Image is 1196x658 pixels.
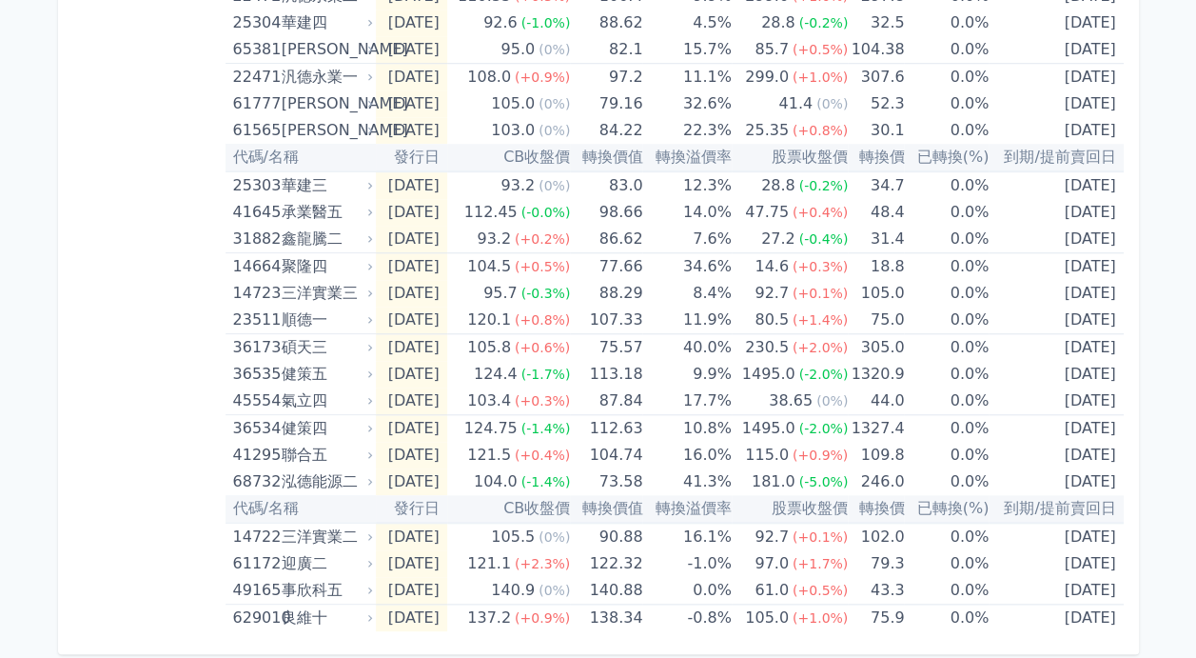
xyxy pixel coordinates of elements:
td: 246.0 [848,469,904,495]
td: [DATE] [376,253,446,281]
td: 52.3 [848,90,904,117]
td: [DATE] [989,442,1123,469]
td: 15.7% [642,36,731,64]
span: (+0.5%) [793,42,848,57]
span: (+2.0%) [793,340,848,355]
td: 18.8 [848,253,904,281]
td: [DATE] [376,280,446,307]
div: 36534 [233,415,277,442]
div: 三洋實業二 [282,524,369,550]
th: 轉換溢價率 [642,144,731,171]
td: 0.0% [904,10,989,36]
span: (+0.9%) [515,610,570,626]
div: 68732 [233,469,277,495]
span: (-5.0%) [799,474,849,489]
td: 88.29 [570,280,642,307]
th: 轉換溢價率 [642,495,731,523]
div: 25304 [233,10,277,36]
td: [DATE] [989,36,1123,64]
span: (+0.3%) [515,393,570,409]
div: 93.2 [497,172,539,199]
td: 32.5 [848,10,904,36]
td: 0.0% [904,469,989,495]
div: 105.8 [463,334,515,361]
div: 三洋實業三 [282,280,369,307]
td: 75.57 [570,334,642,362]
th: 股票收盤價 [732,144,848,171]
td: 22.3% [642,117,731,144]
td: 75.0 [848,307,904,334]
td: 31.4 [848,226,904,253]
td: [DATE] [376,226,446,253]
td: -1.0% [642,550,731,577]
span: (0%) [816,96,848,111]
th: 到期/提前賣回日 [989,144,1123,171]
div: 105.0 [487,90,539,117]
span: (0%) [539,96,570,111]
div: 27.2 [757,226,799,252]
td: 11.1% [642,64,731,91]
div: 137.2 [463,605,515,631]
td: 0.0% [904,90,989,117]
td: 34.6% [642,253,731,281]
div: 25303 [233,172,277,199]
span: (+1.0%) [793,70,848,85]
span: (0%) [539,583,570,598]
div: 1495.0 [738,361,799,388]
span: (-0.4%) [799,231,849,247]
div: 121.5 [463,442,515,469]
th: 股票收盤價 [732,495,848,523]
div: 聯合五 [282,442,369,469]
td: 0.0% [904,605,989,632]
span: (+0.3%) [793,259,848,274]
td: 0.0% [904,199,989,226]
td: 0.0% [642,577,731,605]
div: 124.75 [461,415,521,442]
td: [DATE] [376,361,446,388]
td: [DATE] [989,117,1123,144]
span: (0%) [539,42,570,57]
td: [DATE] [989,226,1123,253]
td: 0.0% [904,253,989,281]
td: [DATE] [376,117,446,144]
td: 0.0% [904,171,989,199]
span: (+0.2%) [515,231,570,247]
th: 發行日 [376,144,446,171]
div: 85.7 [751,36,793,63]
td: 75.9 [848,605,904,632]
div: 迎廣二 [282,550,369,577]
div: 38.65 [765,388,816,414]
td: [DATE] [376,550,446,577]
span: (-0.3%) [521,286,571,301]
div: 14664 [233,253,277,280]
div: 41295 [233,442,277,469]
span: (+0.8%) [515,312,570,328]
span: (+0.8%) [793,123,848,138]
td: 0.0% [904,550,989,577]
td: 14.0% [642,199,731,226]
span: (+0.4%) [793,205,848,220]
div: 95.7 [480,280,521,307]
th: CB收盤價 [447,495,570,523]
div: 629010 [233,605,277,631]
span: (0%) [539,178,570,193]
td: [DATE] [376,199,446,226]
td: 84.22 [570,117,642,144]
td: [DATE] [989,523,1123,550]
td: 0.0% [904,64,989,91]
div: 93.2 [473,226,515,252]
td: 4.5% [642,10,731,36]
div: 事欣科五 [282,577,369,604]
td: [DATE] [989,171,1123,199]
td: [DATE] [376,90,446,117]
td: 0.0% [904,226,989,253]
td: 0.0% [904,334,989,362]
div: 124.4 [470,361,521,388]
span: (+0.9%) [515,70,570,85]
th: 到期/提前賣回日 [989,495,1123,523]
td: [DATE] [989,307,1123,334]
div: 181.0 [748,469,799,495]
td: 48.4 [848,199,904,226]
td: 43.3 [848,577,904,605]
td: [DATE] [376,388,446,415]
